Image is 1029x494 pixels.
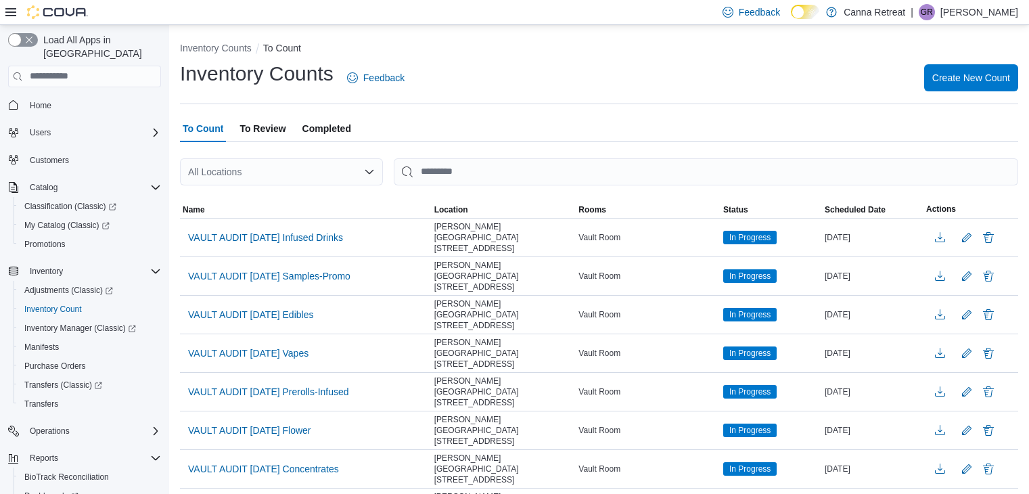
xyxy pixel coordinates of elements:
[24,380,102,390] span: Transfers (Classic)
[19,469,161,485] span: BioTrack Reconciliation
[24,125,56,141] button: Users
[30,100,51,111] span: Home
[19,198,161,215] span: Classification (Classic)
[38,33,161,60] span: Load All Apps in [GEOGRAPHIC_DATA]
[263,43,301,53] button: To Count
[19,236,71,252] a: Promotions
[434,204,468,215] span: Location
[980,345,997,361] button: Delete
[24,125,161,141] span: Users
[822,202,923,218] button: Scheduled Date
[980,307,997,323] button: Delete
[959,227,975,248] button: Edit count details
[19,320,141,336] a: Inventory Manager (Classic)
[844,4,905,20] p: Canna Retreat
[24,179,63,196] button: Catalog
[19,377,161,393] span: Transfers (Classic)
[302,115,351,142] span: Completed
[14,216,166,235] a: My Catalog (Classic)
[19,396,161,412] span: Transfers
[14,376,166,395] a: Transfers (Classic)
[24,423,75,439] button: Operations
[24,450,64,466] button: Reports
[183,204,205,215] span: Name
[24,201,116,212] span: Classification (Classic)
[723,462,777,476] span: In Progress
[394,158,1018,185] input: This is a search bar. After typing your query, hit enter to filter the results lower in the page.
[576,202,721,218] button: Rooms
[30,426,70,436] span: Operations
[24,304,82,315] span: Inventory Count
[434,414,574,447] span: [PERSON_NAME][GEOGRAPHIC_DATA][STREET_ADDRESS]
[183,382,355,402] button: VAULT AUDIT [DATE] Prerolls-Infused
[3,262,166,281] button: Inventory
[822,268,923,284] div: [DATE]
[188,346,308,360] span: VAULT AUDIT [DATE] Vapes
[822,422,923,439] div: [DATE]
[3,123,166,142] button: Users
[188,424,311,437] span: VAULT AUDIT [DATE] Flower
[729,347,771,359] span: In Progress
[723,308,777,321] span: In Progress
[363,71,405,85] span: Feedback
[14,197,166,216] a: Classification (Classic)
[19,198,122,215] a: Classification (Classic)
[791,5,819,19] input: Dark Mode
[188,462,339,476] span: VAULT AUDIT [DATE] Concentrates
[576,461,721,477] div: Vault Room
[180,41,1018,58] nav: An example of EuiBreadcrumbs
[576,384,721,400] div: Vault Room
[723,231,777,244] span: In Progress
[980,229,997,246] button: Delete
[980,268,997,284] button: Delete
[183,266,356,286] button: VAULT AUDIT [DATE] Samples-Promo
[24,361,86,372] span: Purchase Orders
[183,459,344,479] button: VAULT AUDIT [DATE] Concentrates
[729,309,771,321] span: In Progress
[188,231,343,244] span: VAULT AUDIT [DATE] Infused Drinks
[434,221,574,254] span: [PERSON_NAME][GEOGRAPHIC_DATA][STREET_ADDRESS]
[959,459,975,479] button: Edit count details
[576,345,721,361] div: Vault Room
[24,220,110,231] span: My Catalog (Classic)
[721,202,822,218] button: Status
[14,319,166,338] a: Inventory Manager (Classic)
[924,64,1018,91] button: Create New Count
[723,424,777,437] span: In Progress
[959,420,975,441] button: Edit count details
[3,95,166,115] button: Home
[183,420,317,441] button: VAULT AUDIT [DATE] Flower
[434,298,574,331] span: [PERSON_NAME][GEOGRAPHIC_DATA][STREET_ADDRESS]
[3,178,166,197] button: Catalog
[180,43,252,53] button: Inventory Counts
[729,424,771,436] span: In Progress
[24,152,161,169] span: Customers
[342,64,410,91] a: Feedback
[19,339,64,355] a: Manifests
[24,285,113,296] span: Adjustments (Classic)
[24,323,136,334] span: Inventory Manager (Classic)
[729,463,771,475] span: In Progress
[188,269,350,283] span: VAULT AUDIT [DATE] Samples-Promo
[959,305,975,325] button: Edit count details
[959,343,975,363] button: Edit count details
[959,382,975,402] button: Edit count details
[822,461,923,477] div: [DATE]
[27,5,88,19] img: Cova
[183,227,348,248] button: VAULT AUDIT [DATE] Infused Drinks
[24,263,68,279] button: Inventory
[723,204,748,215] span: Status
[180,60,334,87] h1: Inventory Counts
[180,202,432,218] button: Name
[24,152,74,169] a: Customers
[921,4,933,20] span: GR
[14,395,166,413] button: Transfers
[3,422,166,441] button: Operations
[24,263,161,279] span: Inventory
[19,320,161,336] span: Inventory Manager (Classic)
[822,307,923,323] div: [DATE]
[14,468,166,487] button: BioTrack Reconciliation
[739,5,780,19] span: Feedback
[19,396,64,412] a: Transfers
